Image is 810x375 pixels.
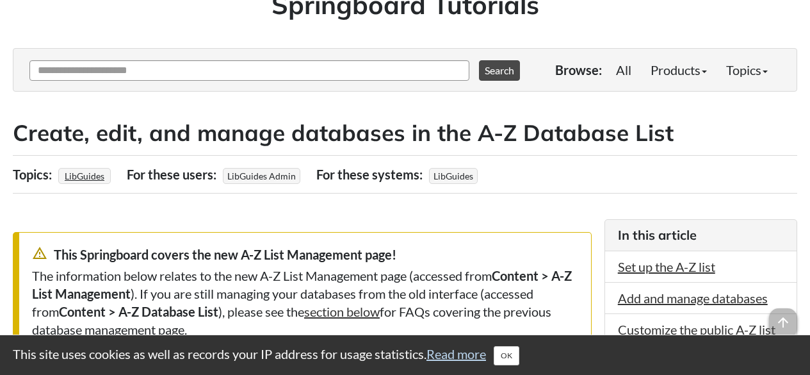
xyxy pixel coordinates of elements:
[32,267,578,338] div: The information below relates to the new A-Z List Management page (accessed from ). If you are st...
[13,162,55,187] div: Topics:
[618,322,775,355] a: Customize the public A-Z list and sublists
[606,57,641,83] a: All
[63,167,106,185] a: LibGuides
[618,290,768,306] a: Add and manage databases
[59,304,218,319] strong: Content > A-Z Database List
[32,246,578,263] div: This Springboard covers the new A-Z List Management page!
[426,346,486,362] a: Read more
[223,168,300,184] span: LibGuides Admin
[127,162,220,187] div: For these users:
[717,57,777,83] a: Topics
[13,117,797,149] h2: Create, edit, and manage databases in the A-Z Database List
[555,61,602,79] p: Browse:
[429,168,478,184] span: LibGuides
[769,310,797,325] a: arrow_upward
[618,259,715,274] a: Set up the A-Z list
[479,60,520,81] button: Search
[769,308,797,337] span: arrow_upward
[32,246,47,261] span: warning_amber
[494,346,519,365] button: Close
[304,304,380,319] a: section below
[618,226,784,244] h3: In this article
[641,57,717,83] a: Products
[316,162,426,187] div: For these systems:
